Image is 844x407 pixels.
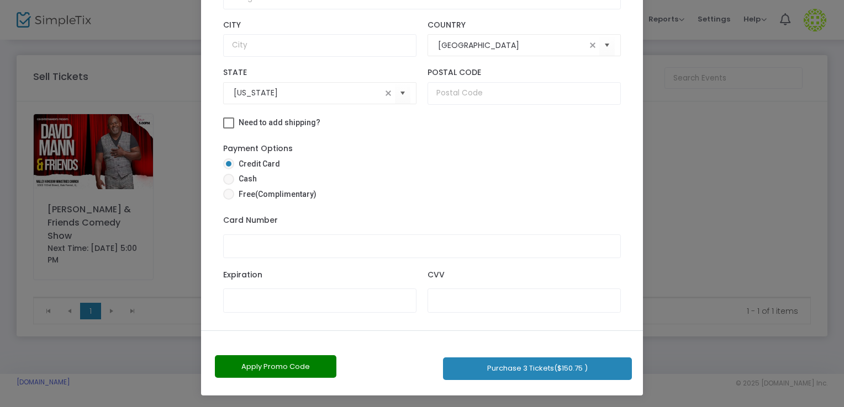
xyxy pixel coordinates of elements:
span: clear [586,39,599,52]
label: CVV [428,269,445,281]
label: Postal Code [428,68,621,78]
span: Free [234,189,317,200]
button: Select [599,34,615,57]
span: Need to add shipping? [239,118,320,127]
input: Select State [234,87,382,99]
label: State [223,68,416,78]
span: Credit Card [234,158,280,170]
label: Card Number [223,215,278,226]
iframe: Secure expiration date input frame [232,295,408,306]
label: City [223,20,416,30]
input: City [223,34,416,57]
input: Select Country [438,40,586,51]
label: Payment Options [223,143,293,154]
input: Postal Code [428,82,621,105]
button: Purchase 3 Tickets($150.75 ) [443,357,632,380]
button: Apply Promo Code [215,355,336,378]
iframe: Secure CVC input frame [436,295,612,306]
span: Cash [234,173,257,185]
span: (Complimentary) [255,190,317,199]
iframe: Secure card number input frame [232,241,612,251]
label: Expiration [223,269,262,281]
span: clear [382,87,395,100]
label: Country [428,20,621,30]
button: Select [395,82,410,104]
